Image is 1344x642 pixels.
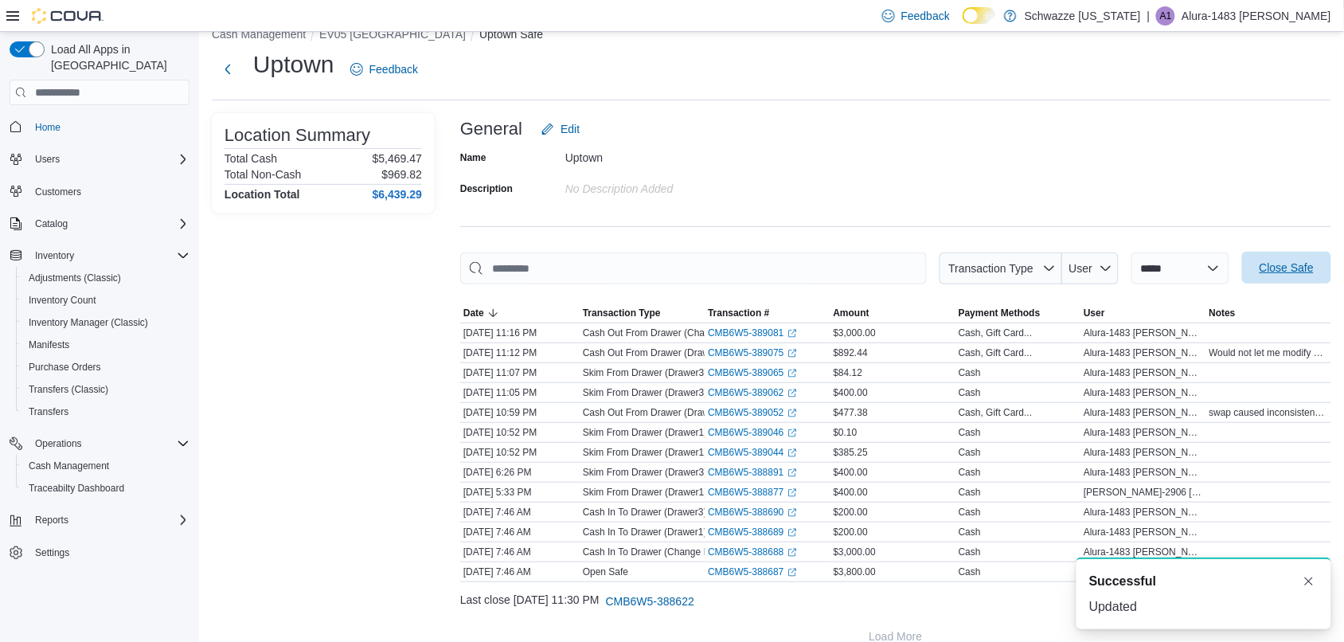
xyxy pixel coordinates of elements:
[834,366,863,379] span: $84.12
[1260,260,1314,276] span: Close Safe
[373,188,422,201] h4: $6,439.29
[787,429,797,438] svg: External link
[29,511,189,530] span: Reports
[373,152,422,165] p: $5,469.47
[600,585,701,617] button: CMB6W5-388622
[940,252,1062,284] button: Transaction Type
[3,541,196,564] button: Settings
[29,246,80,265] button: Inventory
[460,323,580,343] div: [DATE] 11:16 PM
[583,346,727,359] p: Cash Out From Drawer (Drawer3)
[22,380,189,399] span: Transfers (Classic)
[16,378,196,401] button: Transfers (Classic)
[959,486,981,499] div: Cash
[535,113,586,145] button: Edit
[787,329,797,339] svg: External link
[1084,307,1105,319] span: User
[479,28,543,41] button: Uptown Safe
[955,303,1080,323] button: Payment Methods
[460,562,580,581] div: [DATE] 7:46 AM
[29,214,189,233] span: Catalog
[16,267,196,289] button: Adjustments (Classic)
[29,460,109,472] span: Cash Management
[708,366,796,379] a: CMB6W5-389065External link
[565,176,779,195] div: No Description added
[1062,252,1119,284] button: User
[834,327,876,339] span: $3,000.00
[1156,6,1175,25] div: Alura-1483 Montano-Saiz
[29,182,88,202] a: Customers
[22,456,115,476] a: Cash Management
[708,406,796,419] a: CMB6W5-389052External link
[29,434,189,453] span: Operations
[16,289,196,311] button: Inventory Count
[16,401,196,423] button: Transfers
[35,437,82,450] span: Operations
[22,402,189,421] span: Transfers
[583,327,748,339] p: Cash Out From Drawer (Change Bank)
[369,61,418,77] span: Feedback
[22,358,189,377] span: Purchase Orders
[583,486,708,499] p: Skim From Drawer (Drawer1)
[1084,346,1202,359] span: Alura-1483 [PERSON_NAME]
[583,406,727,419] p: Cash Out From Drawer (Drawer1)
[705,303,830,323] button: Transaction #
[16,477,196,499] button: Traceabilty Dashboard
[708,546,796,558] a: CMB6W5-388688External link
[787,548,797,558] svg: External link
[787,369,797,378] svg: External link
[1242,252,1331,284] button: Close Safe
[29,542,189,562] span: Settings
[787,528,797,538] svg: External link
[959,406,1033,419] div: Cash, Gift Card...
[3,213,196,235] button: Catalog
[253,49,334,80] h1: Uptown
[959,526,981,538] div: Cash
[959,546,981,558] div: Cash
[212,53,244,85] button: Next
[225,188,300,201] h4: Location Total
[16,311,196,334] button: Inventory Manager (Classic)
[460,182,513,195] label: Description
[29,434,88,453] button: Operations
[963,7,996,24] input: Dark Mode
[29,511,75,530] button: Reports
[3,180,196,203] button: Customers
[834,307,869,319] span: Amount
[460,363,580,382] div: [DATE] 11:07 PM
[319,28,466,41] button: EV05 [GEOGRAPHIC_DATA]
[1147,6,1151,25] p: |
[29,272,121,284] span: Adjustments (Classic)
[787,508,797,518] svg: External link
[1206,303,1331,323] button: Notes
[460,383,580,402] div: [DATE] 11:05 PM
[460,585,1331,617] div: Last close [DATE] 11:30 PM
[959,386,981,399] div: Cash
[834,446,868,459] span: $385.25
[834,386,868,399] span: $400.00
[29,294,96,307] span: Inventory Count
[580,303,705,323] button: Transaction Type
[708,386,796,399] a: CMB6W5-389062External link
[583,426,708,439] p: Skim From Drawer (Drawer1)
[29,150,66,169] button: Users
[1209,307,1236,319] span: Notes
[16,356,196,378] button: Purchase Orders
[22,402,75,421] a: Transfers
[3,509,196,531] button: Reports
[834,506,868,519] span: $200.00
[561,121,580,137] span: Edit
[35,546,69,559] span: Settings
[1182,6,1331,25] p: Alura-1483 [PERSON_NAME]
[22,456,189,476] span: Cash Management
[583,546,729,558] p: Cash In To Drawer (Change Bank)
[22,291,103,310] a: Inventory Count
[1089,597,1319,617] div: Updated
[3,148,196,170] button: Users
[35,186,81,198] span: Customers
[22,268,127,288] a: Adjustments (Classic)
[460,483,580,502] div: [DATE] 5:33 PM
[1069,262,1093,275] span: User
[29,214,74,233] button: Catalog
[834,566,876,578] span: $3,800.00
